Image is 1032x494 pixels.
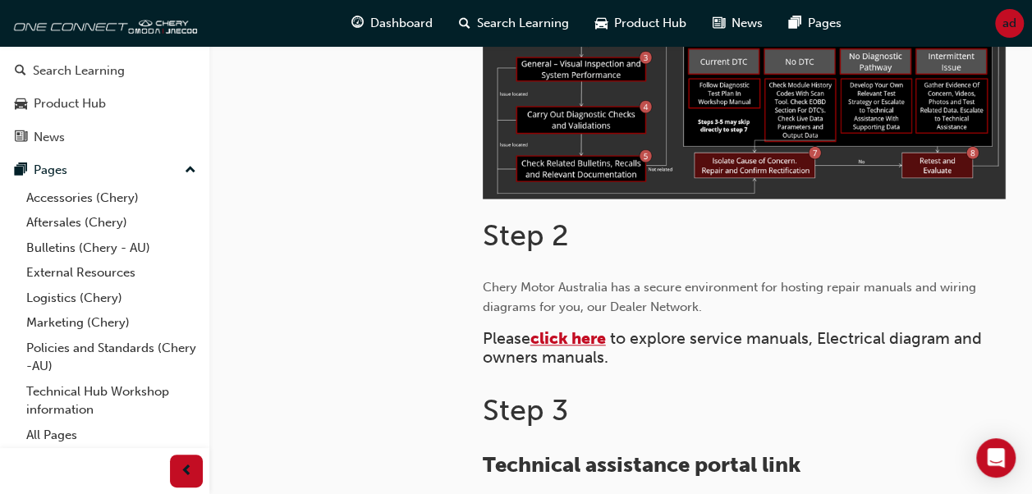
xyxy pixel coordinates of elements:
a: guage-iconDashboard [338,7,446,40]
span: Technical assistance portal link [483,452,800,478]
span: Search Learning [477,14,569,33]
button: Pages [7,155,203,185]
img: oneconnect [8,7,197,39]
a: Product Hub [7,89,203,119]
a: Aftersales (Chery) [20,210,203,236]
span: Please [483,329,530,348]
span: News [732,14,763,33]
a: click here [530,329,606,348]
span: pages-icon [15,163,27,178]
span: guage-icon [351,13,364,34]
div: News [34,128,65,147]
a: Accessories (Chery) [20,185,203,211]
span: Step 3 [483,392,568,428]
span: to explore service manuals, Electrical diagram and owners manuals. [483,329,986,367]
span: up-icon [185,160,196,181]
a: External Resources [20,260,203,286]
a: Policies and Standards (Chery -AU) [20,336,203,379]
div: Search Learning [33,62,125,80]
a: pages-iconPages [776,7,855,40]
span: Chery Motor Australia has a secure environment for hosting repair manuals and wiring diagrams for... [483,280,979,314]
a: car-iconProduct Hub [582,7,699,40]
span: Step 2 [483,217,569,253]
div: Open Intercom Messenger [976,438,1016,478]
span: ad [1002,14,1016,33]
a: All Pages [20,423,203,448]
span: car-icon [15,97,27,112]
span: search-icon [459,13,470,34]
a: News [7,122,203,153]
span: Dashboard [370,14,433,33]
span: news-icon [15,130,27,145]
span: Pages [808,14,842,33]
a: Search Learning [7,56,203,86]
span: car-icon [595,13,608,34]
span: pages-icon [789,13,801,34]
div: Product Hub [34,94,106,113]
a: Marketing (Chery) [20,310,203,336]
span: search-icon [15,64,26,79]
span: news-icon [713,13,725,34]
button: ad [995,9,1024,38]
div: Pages [34,161,67,180]
a: Bulletins (Chery - AU) [20,236,203,261]
span: Product Hub [614,14,686,33]
a: search-iconSearch Learning [446,7,582,40]
a: news-iconNews [699,7,776,40]
a: Logistics (Chery) [20,286,203,311]
span: prev-icon [181,461,193,482]
a: Technical Hub Workshop information [20,379,203,423]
